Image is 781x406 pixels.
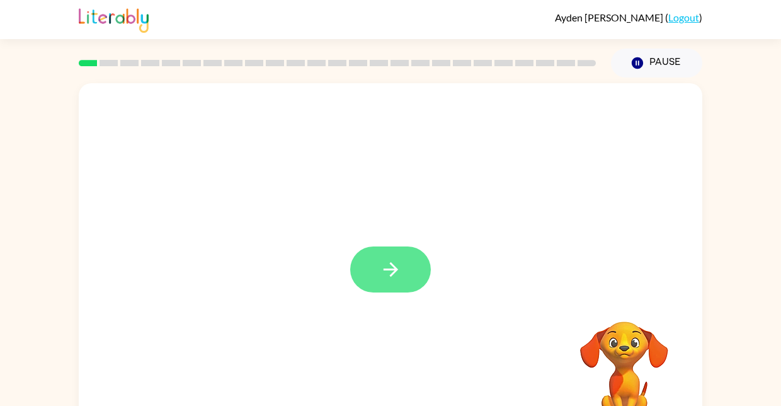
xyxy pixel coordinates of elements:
img: Literably [79,5,149,33]
span: Ayden [PERSON_NAME] [555,11,665,23]
div: ( ) [555,11,702,23]
a: Logout [668,11,699,23]
button: Pause [611,49,702,78]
